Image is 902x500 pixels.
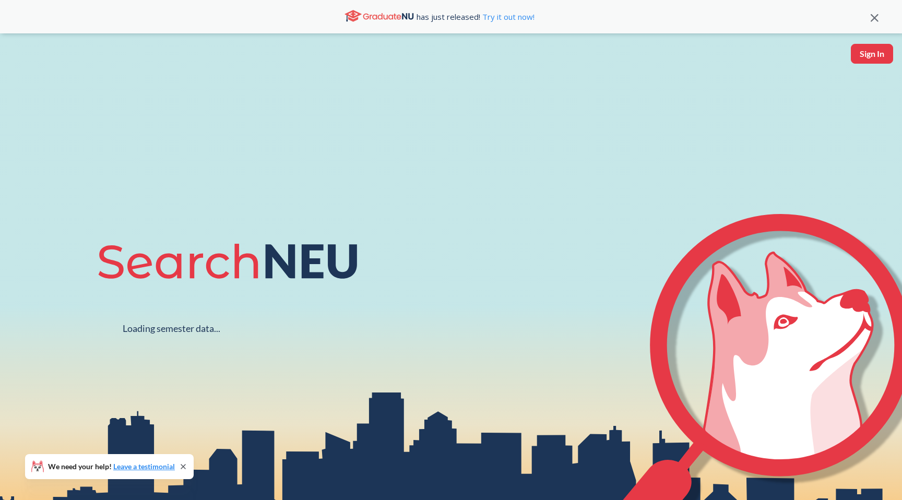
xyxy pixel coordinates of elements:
span: We need your help! [48,463,175,470]
span: has just released! [417,11,535,22]
a: Try it out now! [480,11,535,22]
a: sandbox logo [10,44,35,79]
div: Loading semester data... [123,323,220,335]
img: sandbox logo [10,44,35,76]
a: Leave a testimonial [113,462,175,471]
button: Sign In [851,44,893,64]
